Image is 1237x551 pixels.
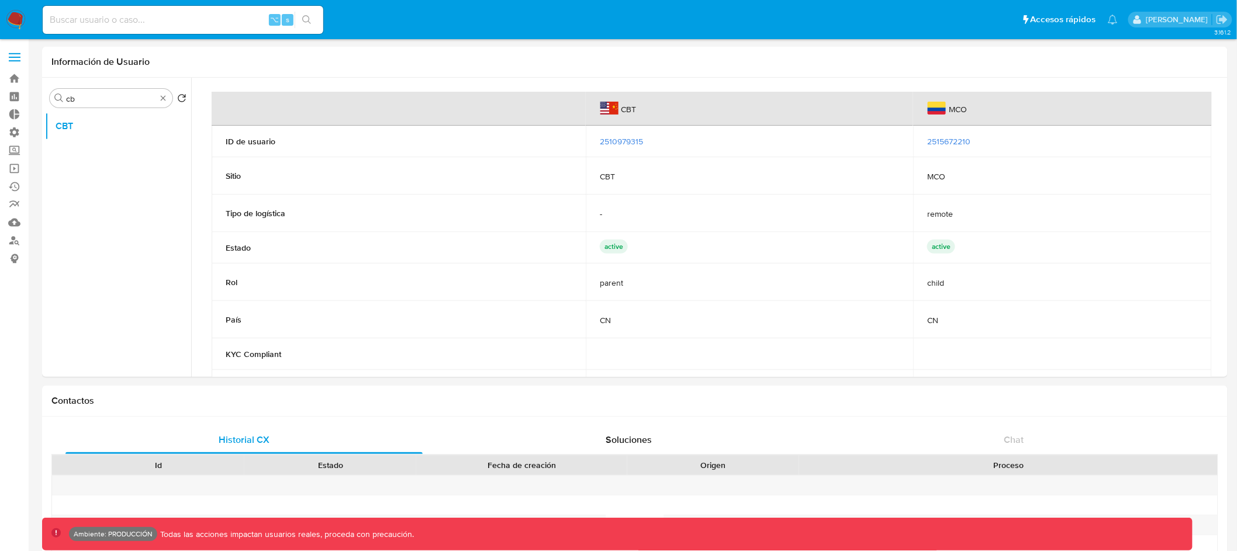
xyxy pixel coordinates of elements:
[1216,13,1228,26] a: Salir
[807,459,1210,471] div: Proceso
[295,12,319,28] button: search-icon
[81,459,236,471] div: Id
[158,93,168,103] button: Borrar
[54,93,64,103] button: Buscar
[635,459,791,471] div: Origen
[74,532,153,536] p: Ambiente: PRODUCCIÓN
[253,459,408,471] div: Estado
[1146,14,1212,25] p: diego.assum@mercadolibre.com
[270,14,279,25] span: ⌥
[286,14,289,25] span: s
[219,433,269,446] span: Historial CX
[177,93,186,106] button: Volver al orden por defecto
[43,12,323,27] input: Buscar usuario o caso...
[45,112,191,140] button: CBT
[606,433,652,446] span: Soluciones
[157,529,414,540] p: Todas las acciones impactan usuarios reales, proceda con precaución.
[1031,13,1096,26] span: Accesos rápidos
[66,93,156,104] input: Buscar
[51,56,150,68] h1: Información de Usuario
[51,395,1218,407] h1: Contactos
[424,459,619,471] div: Fecha de creación
[1004,433,1024,446] span: Chat
[1108,15,1118,25] a: Notificaciones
